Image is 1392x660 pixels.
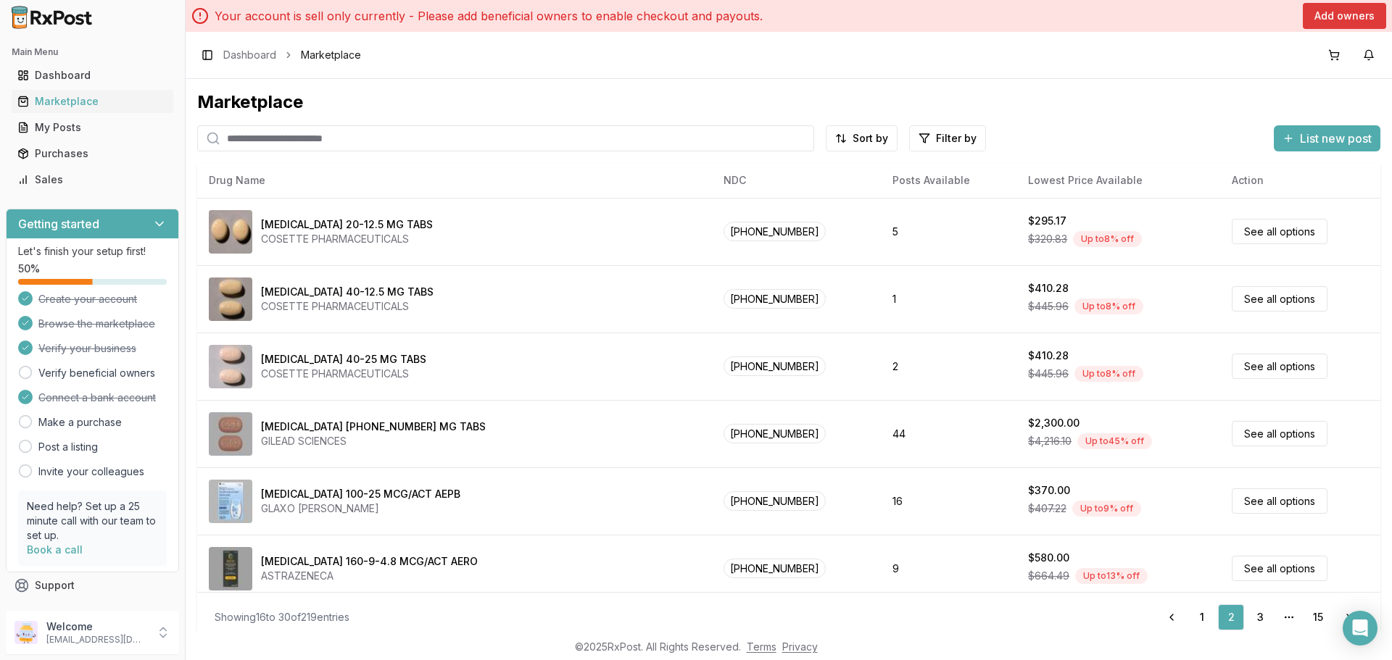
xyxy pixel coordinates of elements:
span: List new post [1300,130,1372,147]
button: Add owners [1303,3,1386,29]
p: Your account is sell only currently - Please add beneficial owners to enable checkout and payouts. [215,7,763,25]
div: Marketplace [197,91,1380,114]
div: $410.28 [1028,348,1069,363]
div: Sales [17,172,167,187]
img: Breztri Aerosphere 160-9-4.8 MCG/ACT AERO [209,547,252,590]
div: $410.28 [1028,281,1069,296]
span: $664.49 [1028,569,1069,583]
div: Purchases [17,146,167,161]
td: 16 [881,467,1016,535]
a: 3 [1247,604,1273,630]
span: Verify your business [38,341,136,356]
nav: pagination [1157,604,1363,630]
a: Purchases [12,141,173,167]
div: Up to 8 % off [1073,231,1142,247]
span: Connect a bank account [38,390,156,405]
div: Up to 45 % off [1077,433,1152,449]
nav: breadcrumb [223,48,361,62]
a: Invite your colleagues [38,464,144,479]
p: Need help? Set up a 25 minute call with our team to set up. [27,499,158,543]
img: Biktarvy 50-200-25 MG TABS [209,412,252,456]
div: Up to 13 % off [1075,568,1148,584]
a: Go to next page [1334,604,1363,630]
span: $407.22 [1028,501,1066,516]
h2: Main Menu [12,46,173,58]
div: GILEAD SCIENCES [261,434,486,448]
a: Verify beneficial owners [38,366,155,380]
button: Sales [6,168,179,191]
span: 50 % [18,262,40,276]
span: $445.96 [1028,367,1069,381]
div: COSETTE PHARMACEUTICALS [261,232,433,246]
a: Go to previous page [1157,604,1186,630]
a: Post a listing [38,440,98,454]
button: Marketplace [6,90,179,113]
span: Feedback [35,604,84,619]
a: See all options [1232,286,1327,312]
a: Book a call [27,543,83,556]
div: [MEDICAL_DATA] 40-12.5 MG TABS [261,285,434,299]
h3: Getting started [18,215,99,233]
span: [PHONE_NUMBER] [724,424,826,443]
div: ASTRAZENECA [261,569,478,583]
a: Marketplace [12,88,173,114]
a: 15 [1305,604,1331,630]
a: See all options [1232,354,1327,379]
div: [MEDICAL_DATA] 20-12.5 MG TABS [261,217,433,232]
a: Sales [12,167,173,193]
span: [PHONE_NUMBER] [724,559,826,578]
div: $2,300.00 [1028,416,1080,430]
td: 44 [881,400,1016,467]
div: [MEDICAL_DATA] [PHONE_NUMBER] MG TABS [261,419,486,434]
a: Terms [747,640,776,653]
th: NDC [712,163,881,198]
a: Dashboard [12,62,173,88]
div: Open Intercom Messenger [1343,611,1377,646]
img: Benicar HCT 40-25 MG TABS [209,345,252,388]
a: 2 [1218,604,1244,630]
div: Marketplace [17,94,167,109]
div: $370.00 [1028,483,1070,498]
a: 1 [1189,604,1215,630]
span: Marketplace [301,48,361,62]
button: My Posts [6,116,179,139]
span: $320.83 [1028,232,1067,246]
span: [PHONE_NUMBER] [724,289,826,309]
div: Up to 8 % off [1074,298,1143,314]
p: Welcome [46,619,147,634]
div: $295.17 [1028,214,1066,228]
button: Dashboard [6,64,179,87]
img: Benicar HCT 20-12.5 MG TABS [209,210,252,254]
button: Support [6,572,179,598]
td: 1 [881,265,1016,333]
div: My Posts [17,120,167,135]
div: COSETTE PHARMACEUTICALS [261,299,434,314]
a: See all options [1232,421,1327,446]
a: See all options [1232,556,1327,581]
div: [MEDICAL_DATA] 160-9-4.8 MCG/ACT AERO [261,554,478,569]
div: [MEDICAL_DATA] 40-25 MG TABS [261,352,426,367]
span: Browse the marketplace [38,317,155,331]
a: Make a purchase [38,415,122,430]
span: [PHONE_NUMBER] [724,491,826,511]
img: Benicar HCT 40-12.5 MG TABS [209,277,252,321]
div: GLAXO [PERSON_NAME] [261,501,460,516]
div: Dashboard [17,68,167,83]
span: Sort by [853,131,888,146]
th: Drug Name [197,163,712,198]
img: RxPost Logo [6,6,99,29]
th: Action [1220,163,1380,198]
img: User avatar [14,621,38,644]
a: Dashboard [223,48,276,62]
span: [PHONE_NUMBER] [724,222,826,241]
th: Lowest Price Available [1016,163,1220,198]
th: Posts Available [881,163,1016,198]
span: [PHONE_NUMBER] [724,356,826,376]
a: List new post [1274,133,1380,147]
button: Sort by [826,125,898,151]
button: List new post [1274,125,1380,151]
img: Breo Ellipta 100-25 MCG/ACT AEPB [209,480,252,523]
td: 2 [881,333,1016,400]
span: Create your account [38,292,137,306]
